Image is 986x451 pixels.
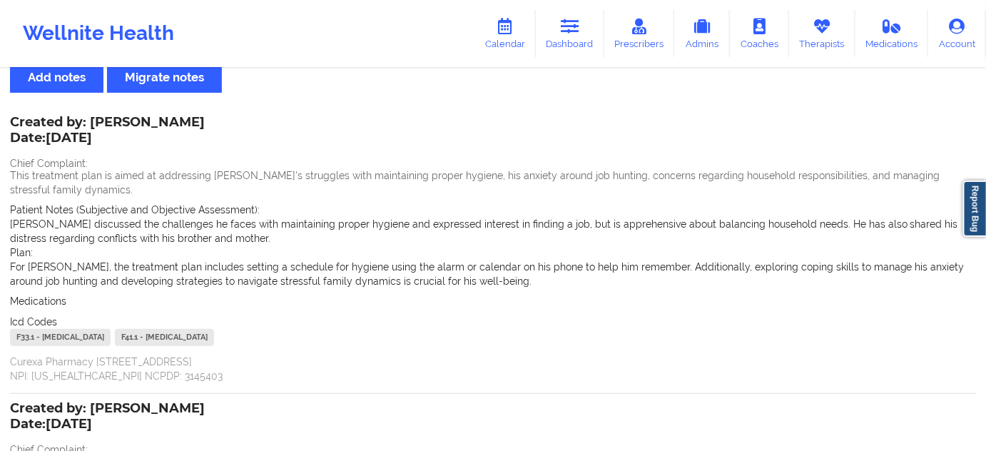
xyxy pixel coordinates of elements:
span: Chief Complaint: [10,158,88,169]
p: Date: [DATE] [10,415,205,434]
p: For [PERSON_NAME], the treatment plan includes setting a schedule for hygiene using the alarm or ... [10,260,976,288]
p: [PERSON_NAME] discussed the challenges he faces with maintaining proper hygiene and expressed int... [10,217,976,245]
button: Migrate notes [107,62,222,93]
a: Account [928,10,986,57]
p: Curexa Pharmacy [STREET_ADDRESS] NPI: [US_HEALTHCARE_NPI] NCPDP: 3145403 [10,355,976,383]
a: Coaches [730,10,789,57]
div: F33.1 - [MEDICAL_DATA] [10,329,111,346]
p: Date: [DATE] [10,129,205,148]
a: Prescribers [604,10,675,57]
a: Calendar [474,10,536,57]
a: Report Bug [963,181,986,237]
span: Icd Codes [10,316,57,328]
a: Therapists [789,10,855,57]
div: F41.1 - [MEDICAL_DATA] [115,329,214,346]
a: Admins [674,10,730,57]
a: Dashboard [536,10,604,57]
span: Medications [10,295,66,307]
span: Patient Notes (Subjective and Objective Assessment): [10,204,260,216]
div: Created by: [PERSON_NAME] [10,401,205,434]
span: Plan: [10,247,33,258]
p: This treatment plan is aimed at addressing [PERSON_NAME]'s struggles with maintaining proper hygi... [10,168,976,197]
a: Medications [855,10,929,57]
button: Add notes [10,62,103,93]
div: Created by: [PERSON_NAME] [10,115,205,148]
